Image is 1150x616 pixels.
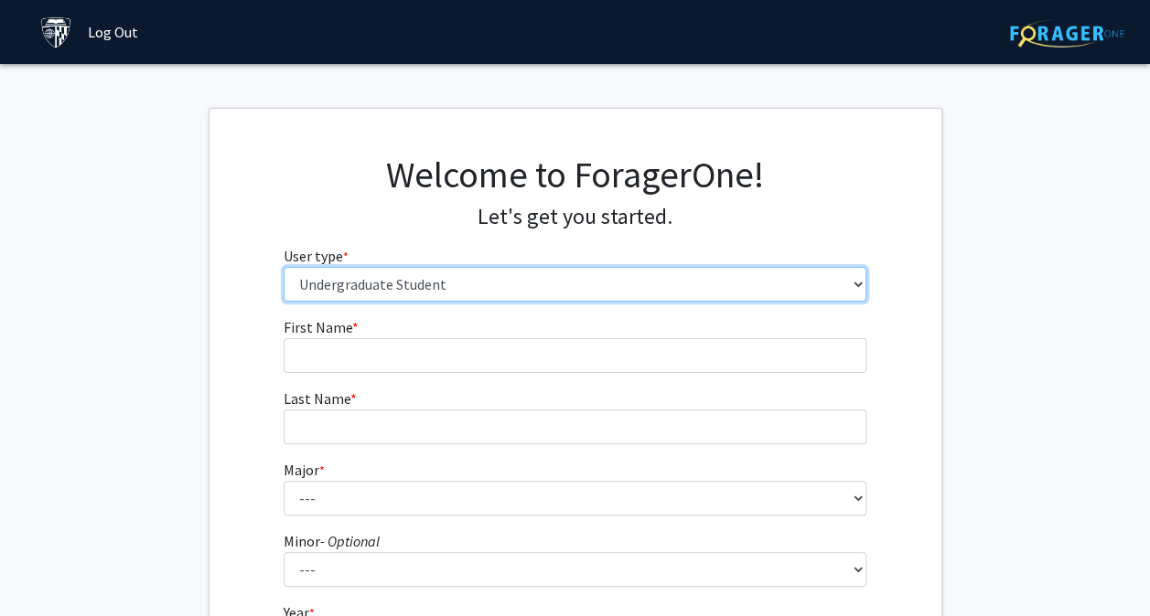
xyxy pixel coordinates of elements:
img: ForagerOne Logo [1010,19,1124,48]
i: - Optional [320,532,380,550]
span: First Name [284,318,352,336]
label: Minor [284,530,380,552]
label: Major [284,459,325,481]
span: Last Name [284,389,350,408]
label: User type [284,245,349,267]
img: Johns Hopkins University Logo [40,16,72,48]
h4: Let's get you started. [284,204,866,230]
h1: Welcome to ForagerOne! [284,153,866,196]
iframe: Chat [14,534,78,602]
